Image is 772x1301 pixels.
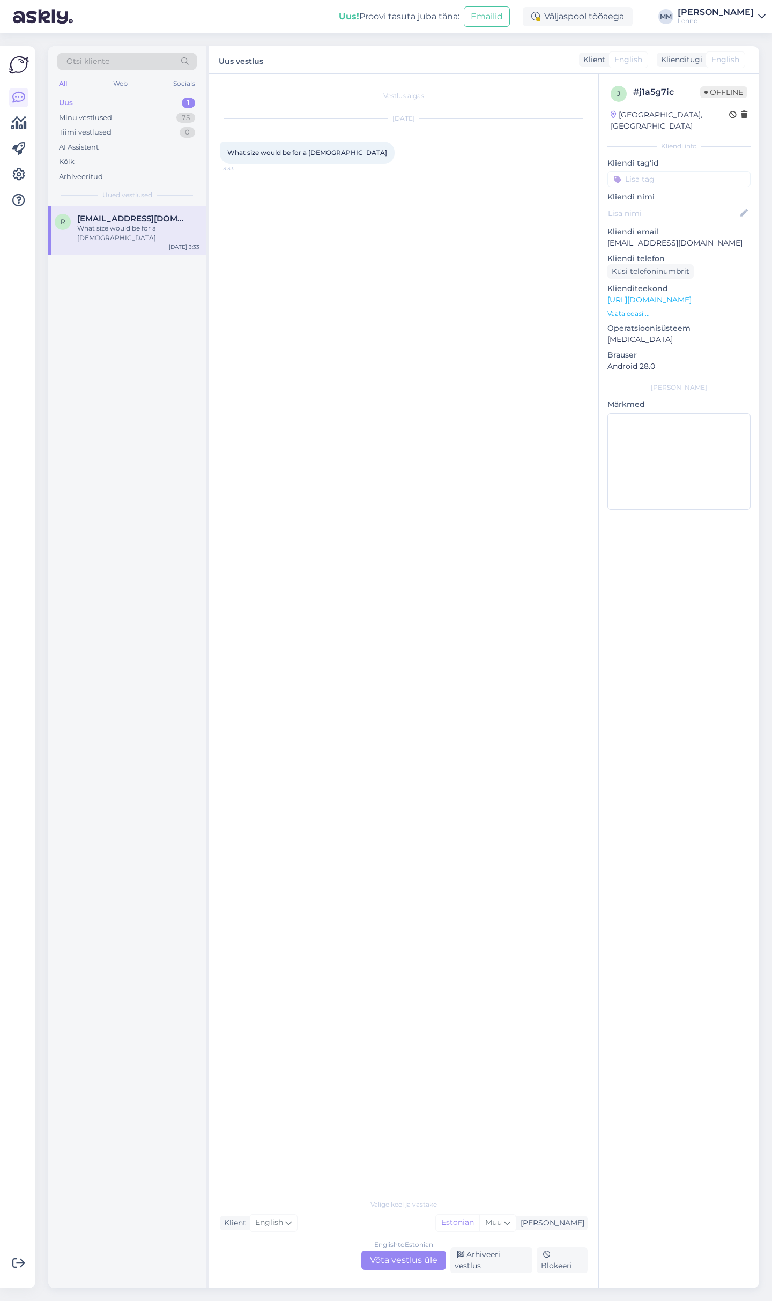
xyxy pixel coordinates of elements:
[607,334,751,345] p: [MEDICAL_DATA]
[255,1217,283,1229] span: English
[633,86,700,99] div: # j1a5g7ic
[339,11,359,21] b: Uus!
[658,9,673,24] div: MM
[678,8,766,25] a: [PERSON_NAME]Lenne
[711,54,739,65] span: English
[77,224,199,243] div: What size would be for a [DEMOGRAPHIC_DATA]
[339,10,459,23] div: Proovi tasuta juba täna:
[611,109,729,132] div: [GEOGRAPHIC_DATA], [GEOGRAPHIC_DATA]
[61,218,65,226] span: R
[59,172,103,182] div: Arhiveeritud
[537,1247,588,1273] div: Blokeeri
[614,54,642,65] span: English
[607,309,751,318] p: Vaata edasi ...
[607,191,751,203] p: Kliendi nimi
[169,243,199,251] div: [DATE] 3:33
[657,54,702,65] div: Klienditugi
[607,226,751,237] p: Kliendi email
[607,361,751,372] p: Android 28.0
[361,1251,446,1270] div: Võta vestlus üle
[59,113,112,123] div: Minu vestlused
[59,142,99,153] div: AI Assistent
[66,56,109,67] span: Otsi kliente
[176,113,195,123] div: 75
[57,77,69,91] div: All
[59,157,75,167] div: Kõik
[219,53,263,67] label: Uus vestlus
[171,77,197,91] div: Socials
[607,142,751,151] div: Kliendi info
[227,148,387,157] span: What size would be for a [DEMOGRAPHIC_DATA]
[450,1247,532,1273] div: Arhiveeri vestlus
[678,17,754,25] div: Lenne
[102,190,152,200] span: Uued vestlused
[464,6,510,27] button: Emailid
[607,399,751,410] p: Märkmed
[678,8,754,17] div: [PERSON_NAME]
[220,1217,246,1229] div: Klient
[607,295,692,304] a: [URL][DOMAIN_NAME]
[516,1217,584,1229] div: [PERSON_NAME]
[617,90,620,98] span: j
[59,127,112,138] div: Tiimi vestlused
[485,1217,502,1227] span: Muu
[220,91,588,101] div: Vestlus algas
[59,98,73,108] div: Uus
[374,1240,433,1250] div: English to Estonian
[182,98,195,108] div: 1
[607,283,751,294] p: Klienditeekond
[607,264,694,279] div: Küsi telefoninumbrit
[607,323,751,334] p: Operatsioonisüsteem
[607,383,751,392] div: [PERSON_NAME]
[700,86,747,98] span: Offline
[607,253,751,264] p: Kliendi telefon
[77,214,189,224] span: Ravon77@yahoo.com
[607,171,751,187] input: Lisa tag
[9,55,29,75] img: Askly Logo
[579,54,605,65] div: Klient
[223,165,263,173] span: 3:33
[111,77,130,91] div: Web
[220,1200,588,1209] div: Valige keel ja vastake
[607,237,751,249] p: [EMAIL_ADDRESS][DOMAIN_NAME]
[220,114,588,123] div: [DATE]
[607,158,751,169] p: Kliendi tag'id
[608,207,738,219] input: Lisa nimi
[436,1215,479,1231] div: Estonian
[523,7,633,26] div: Väljaspool tööaega
[607,350,751,361] p: Brauser
[180,127,195,138] div: 0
